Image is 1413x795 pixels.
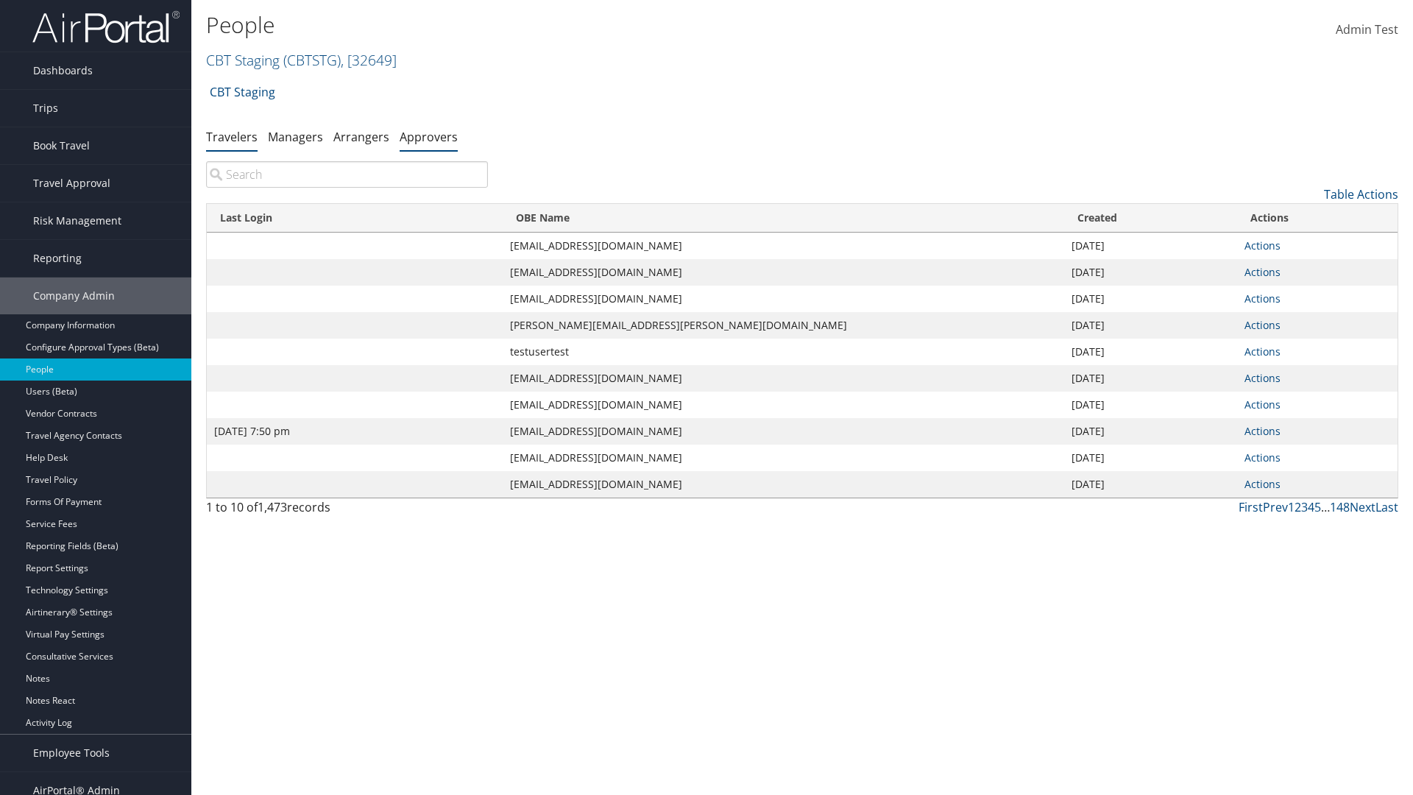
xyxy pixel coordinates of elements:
td: [DATE] [1064,233,1237,259]
div: 1 to 10 of records [206,498,488,523]
td: [DATE] [1064,286,1237,312]
th: OBE Name: activate to sort column ascending [503,204,1064,233]
span: ( CBTSTG ) [283,50,341,70]
a: Prev [1263,499,1288,515]
a: Approvers [400,129,458,145]
a: Actions [1244,344,1281,358]
td: [EMAIL_ADDRESS][DOMAIN_NAME] [503,418,1064,445]
a: Actions [1244,371,1281,385]
span: Travel Approval [33,165,110,202]
td: [DATE] [1064,365,1237,392]
a: Admin Test [1336,7,1398,53]
a: First [1239,499,1263,515]
span: Risk Management [33,202,121,239]
span: … [1321,499,1330,515]
a: Actions [1244,477,1281,491]
td: [EMAIL_ADDRESS][DOMAIN_NAME] [503,233,1064,259]
a: Actions [1244,239,1281,252]
td: [EMAIL_ADDRESS][DOMAIN_NAME] [503,286,1064,312]
a: Actions [1244,397,1281,411]
a: Next [1350,499,1375,515]
a: Actions [1244,451,1281,464]
a: Table Actions [1324,186,1398,202]
span: , [ 32649 ] [341,50,397,70]
td: [DATE] [1064,259,1237,286]
span: 1,473 [258,499,287,515]
img: airportal-logo.png [32,10,180,44]
a: 2 [1295,499,1301,515]
td: [PERSON_NAME][EMAIL_ADDRESS][PERSON_NAME][DOMAIN_NAME] [503,312,1064,339]
a: CBT Staging [206,50,397,70]
td: [DATE] [1064,312,1237,339]
a: 3 [1301,499,1308,515]
a: 1 [1288,499,1295,515]
a: Actions [1244,265,1281,279]
td: [EMAIL_ADDRESS][DOMAIN_NAME] [503,392,1064,418]
td: [DATE] [1064,418,1237,445]
th: Last Login: activate to sort column ascending [207,204,503,233]
td: [DATE] [1064,471,1237,498]
td: [DATE] [1064,339,1237,365]
td: [EMAIL_ADDRESS][DOMAIN_NAME] [503,365,1064,392]
a: 148 [1330,499,1350,515]
a: Actions [1244,424,1281,438]
span: Employee Tools [33,735,110,771]
a: Managers [268,129,323,145]
td: [DATE] [1064,445,1237,471]
span: Book Travel [33,127,90,164]
td: [EMAIL_ADDRESS][DOMAIN_NAME] [503,445,1064,471]
a: Arrangers [333,129,389,145]
a: Actions [1244,291,1281,305]
td: testusertest [503,339,1064,365]
a: Last [1375,499,1398,515]
h1: People [206,10,1001,40]
td: [DATE] 7:50 pm [207,418,503,445]
th: Created: activate to sort column ascending [1064,204,1237,233]
td: [EMAIL_ADDRESS][DOMAIN_NAME] [503,471,1064,498]
a: 5 [1314,499,1321,515]
th: Actions [1237,204,1398,233]
span: Trips [33,90,58,127]
a: Actions [1244,318,1281,332]
span: Admin Test [1336,21,1398,38]
td: [DATE] [1064,392,1237,418]
a: 4 [1308,499,1314,515]
span: Dashboards [33,52,93,89]
span: Reporting [33,240,82,277]
td: [EMAIL_ADDRESS][DOMAIN_NAME] [503,259,1064,286]
span: Company Admin [33,278,115,314]
input: Search [206,161,488,188]
a: CBT Staging [210,77,275,107]
a: Travelers [206,129,258,145]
